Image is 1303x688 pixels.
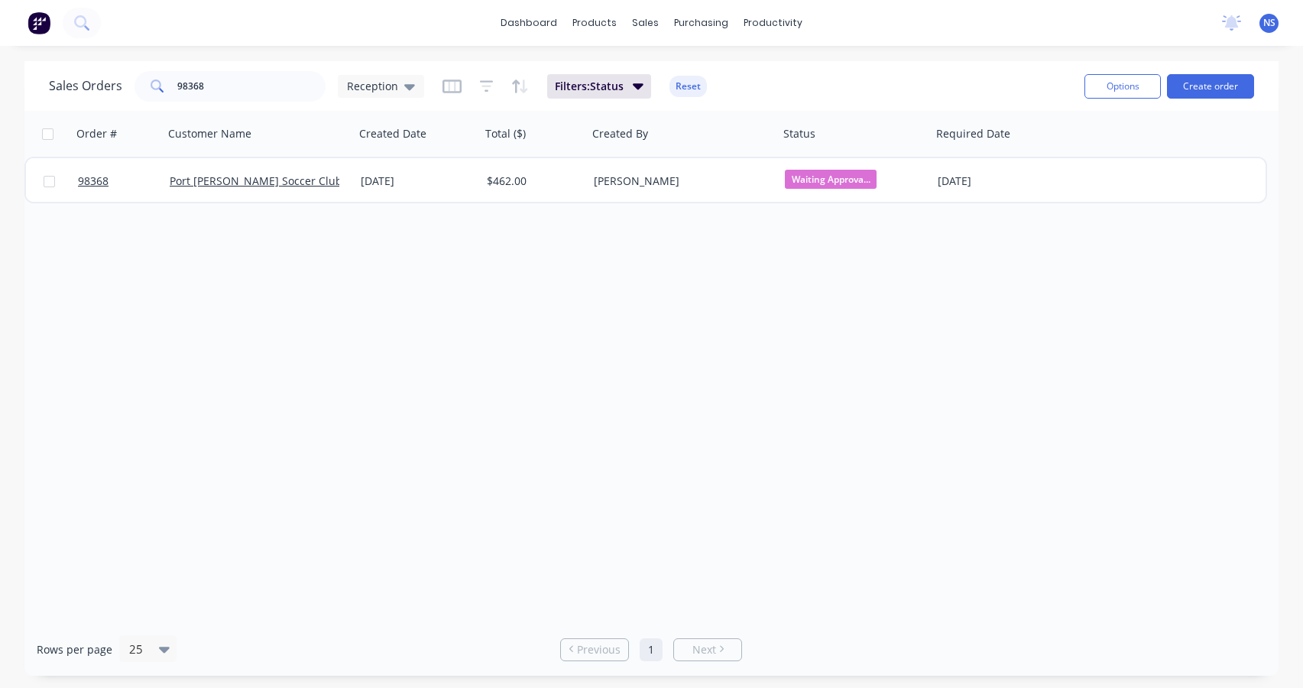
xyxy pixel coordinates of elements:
img: Factory [28,11,50,34]
span: Filters: Status [555,79,624,94]
button: Options [1084,74,1161,99]
span: Rows per page [37,642,112,657]
div: Customer Name [168,126,251,141]
div: products [565,11,624,34]
button: Create order [1167,74,1254,99]
button: Filters:Status [547,74,651,99]
button: Reset [669,76,707,97]
h1: Sales Orders [49,79,122,93]
a: dashboard [493,11,565,34]
span: 98368 [78,174,109,189]
div: Created By [592,126,648,141]
span: Reception [347,78,398,94]
div: $462.00 [487,174,577,189]
div: Total ($) [485,126,526,141]
span: Previous [577,642,621,657]
span: Waiting Approva... [785,170,877,189]
span: Next [692,642,716,657]
div: productivity [736,11,810,34]
div: purchasing [666,11,736,34]
a: Port [PERSON_NAME] Soccer Club [170,174,342,188]
div: Created Date [359,126,426,141]
a: Next page [674,642,741,657]
a: Previous page [561,642,628,657]
div: [DATE] [938,174,1059,189]
div: sales [624,11,666,34]
div: [DATE] [361,174,475,189]
input: Search... [177,71,326,102]
ul: Pagination [554,638,748,661]
a: 98368 [78,158,170,204]
div: Required Date [936,126,1010,141]
span: NS [1263,16,1275,30]
a: Page 1 is your current page [640,638,663,661]
div: [PERSON_NAME] [594,174,763,189]
div: Order # [76,126,117,141]
div: Status [783,126,815,141]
